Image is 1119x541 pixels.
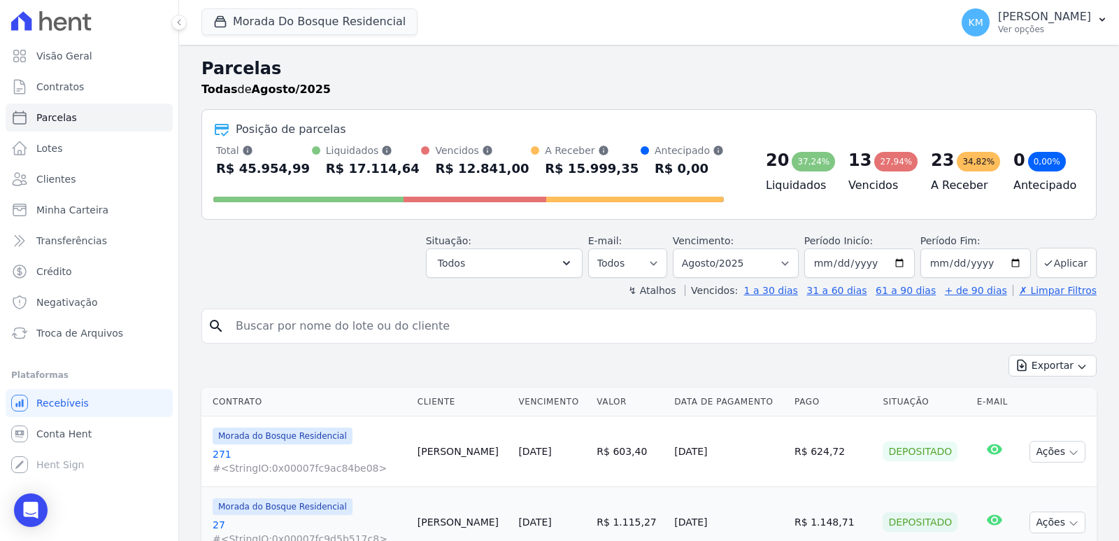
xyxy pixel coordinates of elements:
[766,149,789,171] div: 20
[920,234,1031,248] label: Período Fim:
[36,396,89,410] span: Recebíveis
[36,203,108,217] span: Minha Carteira
[931,177,991,194] h4: A Receber
[36,80,84,94] span: Contratos
[971,388,1018,416] th: E-mail
[968,17,983,27] span: KM
[6,258,173,286] a: Crédito
[435,143,529,157] div: Vencidos
[998,10,1091,24] p: [PERSON_NAME]
[213,428,352,444] span: Morada do Bosque Residencial
[518,517,551,528] a: [DATE]
[6,73,173,101] a: Contratos
[591,388,669,416] th: Valor
[874,152,918,171] div: 27,94%
[6,165,173,193] a: Clientes
[216,157,310,180] div: R$ 45.954,99
[588,235,622,246] label: E-mail:
[669,416,789,487] td: [DATE]
[227,312,1090,340] input: Buscar por nome do lote ou do cliente
[412,416,513,487] td: [PERSON_NAME]
[931,149,954,171] div: 23
[545,157,639,180] div: R$ 15.999,35
[998,24,1091,35] p: Ver opções
[6,288,173,316] a: Negativação
[545,143,639,157] div: A Receber
[36,49,92,63] span: Visão Geral
[673,235,734,246] label: Vencimento:
[655,157,724,180] div: R$ 0,00
[326,157,420,180] div: R$ 17.114,64
[1029,512,1085,533] button: Ações
[6,134,173,162] a: Lotes
[591,416,669,487] td: R$ 603,40
[877,388,971,416] th: Situação
[36,234,107,248] span: Transferências
[252,83,331,96] strong: Agosto/2025
[201,56,1097,81] h2: Parcelas
[950,3,1119,42] button: KM [PERSON_NAME] Ver opções
[201,83,238,96] strong: Todas
[1036,248,1097,278] button: Aplicar
[766,177,826,194] h4: Liquidados
[669,388,789,416] th: Data de Pagamento
[435,157,529,180] div: R$ 12.841,00
[201,81,331,98] p: de
[36,111,77,125] span: Parcelas
[6,319,173,347] a: Troca de Arquivos
[6,227,173,255] a: Transferências
[628,285,676,296] label: ↯ Atalhos
[1008,355,1097,377] button: Exportar
[789,416,877,487] td: R$ 624,72
[326,143,420,157] div: Liquidados
[804,235,873,246] label: Período Inicío:
[1013,177,1074,194] h4: Antecipado
[36,326,123,340] span: Troca de Arquivos
[6,420,173,448] a: Conta Hent
[792,152,835,171] div: 37,24%
[685,285,738,296] label: Vencidos:
[6,196,173,224] a: Minha Carteira
[438,255,465,272] span: Todos
[11,367,167,384] div: Plataformas
[236,121,346,138] div: Posição de parcelas
[1028,152,1066,171] div: 0,00%
[848,177,908,194] h4: Vencidos
[945,285,1007,296] a: + de 90 dias
[36,141,63,155] span: Lotes
[213,461,406,475] span: #<StringIO:0x00007fc9ac84be08>
[518,446,551,457] a: [DATE]
[36,172,76,186] span: Clientes
[957,152,1000,171] div: 34,82%
[848,149,871,171] div: 13
[36,295,98,309] span: Negativação
[213,447,406,475] a: 271#<StringIO:0x00007fc9ac84be08>
[655,143,724,157] div: Antecipado
[412,388,513,416] th: Cliente
[426,235,471,246] label: Situação:
[789,388,877,416] th: Pago
[14,493,48,527] div: Open Intercom Messenger
[876,285,936,296] a: 61 a 90 dias
[1029,441,1085,463] button: Ações
[201,388,412,416] th: Contrato
[1013,285,1097,296] a: ✗ Limpar Filtros
[426,248,583,278] button: Todos
[883,512,957,532] div: Depositado
[6,104,173,132] a: Parcelas
[6,389,173,417] a: Recebíveis
[1013,149,1025,171] div: 0
[883,442,957,461] div: Depositado
[6,42,173,70] a: Visão Geral
[36,427,92,441] span: Conta Hent
[213,498,352,515] span: Morada do Bosque Residencial
[201,8,418,35] button: Morada Do Bosque Residencial
[513,388,591,416] th: Vencimento
[744,285,798,296] a: 1 a 30 dias
[208,318,224,335] i: search
[806,285,867,296] a: 31 a 60 dias
[36,265,72,279] span: Crédito
[216,143,310,157] div: Total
